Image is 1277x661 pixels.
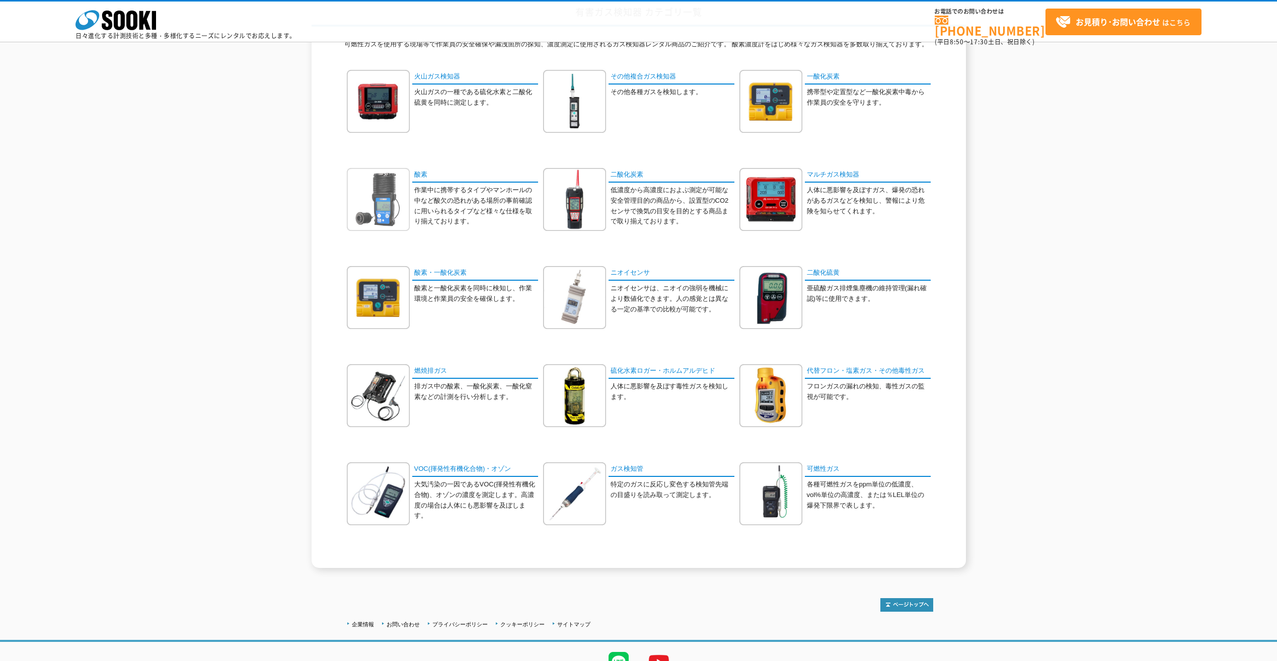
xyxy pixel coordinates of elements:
[500,621,545,627] a: クッキーポリシー
[412,70,538,85] a: 火山ガス検知器
[543,70,606,133] img: その他複合ガス検知器
[611,283,734,314] p: ニオイセンサは、ニオイの強弱を機械により数値化できます。人の感覚とは異なる一定の基準での比較が可能です。
[805,70,931,85] a: 一酸化炭素
[739,168,802,231] img: マルチガス検知器
[1045,9,1201,35] a: お見積り･お問い合わせはこちら
[807,283,931,304] p: 亜硫酸ガス排煙集塵機の維持管理(漏れ確認)等に使用できます。
[807,381,931,402] p: フロンガスの漏れの検知、毒性ガスの監視が可能です。
[609,364,734,379] a: 硫化水素ロガー・ホルムアルデヒド
[414,283,538,304] p: 酸素と一酸化炭素を同時に検知し、作業環境と作業員の安全を確保します。
[935,9,1045,15] span: お電話でのお問い合わせは
[880,598,933,612] img: トップページへ
[347,462,410,525] img: VOC(揮発性有機化合物)・オゾン
[412,364,538,379] a: 燃焼排ガス
[805,168,931,183] a: マルチガス検知器
[414,185,538,227] p: 作業中に携帯するタイプやマンホールの中など酸欠の恐れがある場所の事前確認に用いられるタイプなど様々な仕様を取り揃えております。
[739,266,802,329] img: 二酸化硫黄
[609,70,734,85] a: その他複合ガス検知器
[739,462,802,525] img: 可燃性ガス
[611,479,734,501] p: 特定のガスに反応し変色する検知管先端の目盛りを読み取って測定します。
[807,479,931,511] p: 各種可燃性ガスをppm単位の低濃度、vol%単位の高濃度、または％LEL単位の爆発下限界で表します。
[352,621,374,627] a: 企業情報
[347,364,410,427] img: 燃焼排ガス
[387,621,420,627] a: お問い合わせ
[1056,15,1190,30] span: はこちら
[739,70,802,133] img: 一酸化炭素
[344,39,933,55] p: 可燃性ガスを使用する現場等で作業員の安全確保や漏洩箇所の探知、濃度測定に使用されるガス検知器レンタル商品のご紹介です。 酸素濃度計をはじめ様々なガス検知器を多数取り揃えております。
[807,185,931,216] p: 人体に悪影響を及ぼすガス、爆発の恐れがあるガスなどを検知し、警報により危険を知らせてくれます。
[414,479,538,521] p: 大気汚染の一因であるVOC(揮発性有機化合物)、オゾンの濃度を測定します。高濃度の場合は人体にも悪影響を及ぼします。
[609,266,734,281] a: ニオイセンサ
[611,381,734,402] p: 人体に悪影響を及ぼす毒性ガスを検知します。
[412,266,538,281] a: 酸素・一酸化炭素
[543,364,606,427] img: 硫化水素ロガー・ホルムアルデヒド
[543,266,606,329] img: ニオイセンサ
[935,16,1045,36] a: [PHONE_NUMBER]
[432,621,488,627] a: プライバシーポリシー
[543,168,606,231] img: 二酸化炭素
[950,37,964,46] span: 8:50
[414,87,538,108] p: 火山ガスの一種である硫化水素と二酸化硫黄を同時に測定します。
[611,185,734,227] p: 低濃度から高濃度におよぶ測定が可能な安全管理目的の商品から、設置型のCO2センサで換気の目安を目的とする商品まで取り揃えております。
[414,381,538,402] p: 排ガス中の酸素、一酸化炭素、一酸化窒素などの計測を行い分析します。
[543,462,606,525] img: ガス検知管
[935,37,1034,46] span: (平日 ～ 土日、祝日除く)
[739,364,802,427] img: 代替フロン・塩素ガス・その他毒性ガス
[805,462,931,477] a: 可燃性ガス
[609,462,734,477] a: ガス検知管
[412,462,538,477] a: VOC(揮発性有機化合物)・オゾン
[805,266,931,281] a: 二酸化硫黄
[347,70,410,133] img: 火山ガス検知器
[609,168,734,183] a: 二酸化炭素
[611,87,734,98] p: その他各種ガスを検知します。
[347,266,410,329] img: 酸素・一酸化炭素
[1076,16,1160,28] strong: お見積り･お問い合わせ
[557,621,590,627] a: サイトマップ
[805,364,931,379] a: 代替フロン・塩素ガス・その他毒性ガス
[807,87,931,108] p: 携帯型や定置型など一酸化炭素中毒から作業員の安全を守ります。
[412,168,538,183] a: 酸素
[76,33,296,39] p: 日々進化する計測技術と多種・多様化するニーズにレンタルでお応えします。
[347,168,410,231] img: 酸素
[970,37,988,46] span: 17:30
